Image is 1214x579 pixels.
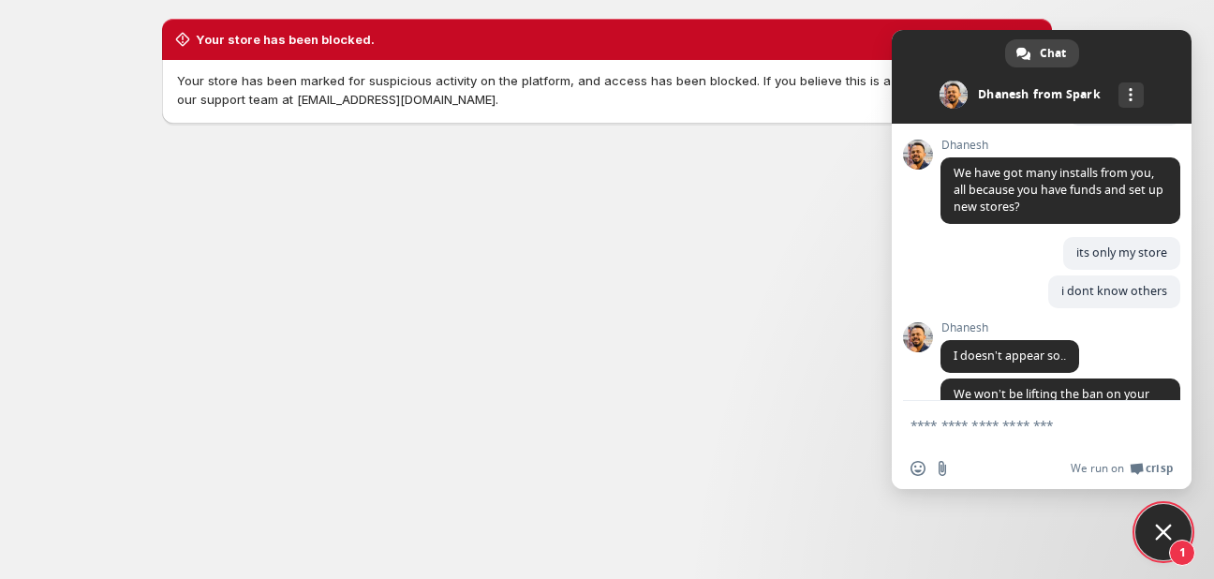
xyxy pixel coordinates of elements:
[954,165,1163,215] span: We have got many installs from you, all because you have funds and set up new stores?
[1071,461,1173,476] a: We run onCrisp
[1005,39,1079,67] div: Chat
[1076,245,1167,260] span: its only my store
[954,386,1149,419] span: We won’t be lifting the ban on your store.
[1071,461,1124,476] span: We run on
[177,71,1037,109] p: Your store has been marked for suspicious activity on the platform, and access has been blocked. ...
[1169,540,1195,566] span: 1
[196,30,375,49] h2: Your store has been blocked.
[1146,461,1173,476] span: Crisp
[954,348,1066,364] span: I doesn’t appear so..
[940,321,1079,334] span: Dhanesh
[1040,39,1066,67] span: Chat
[910,417,1132,434] textarea: Compose your message...
[1118,82,1144,108] div: More channels
[1135,504,1192,560] div: Close chat
[940,139,1180,152] span: Dhanesh
[910,461,925,476] span: Insert an emoji
[1061,283,1167,299] span: i dont know others
[935,461,950,476] span: Send a file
